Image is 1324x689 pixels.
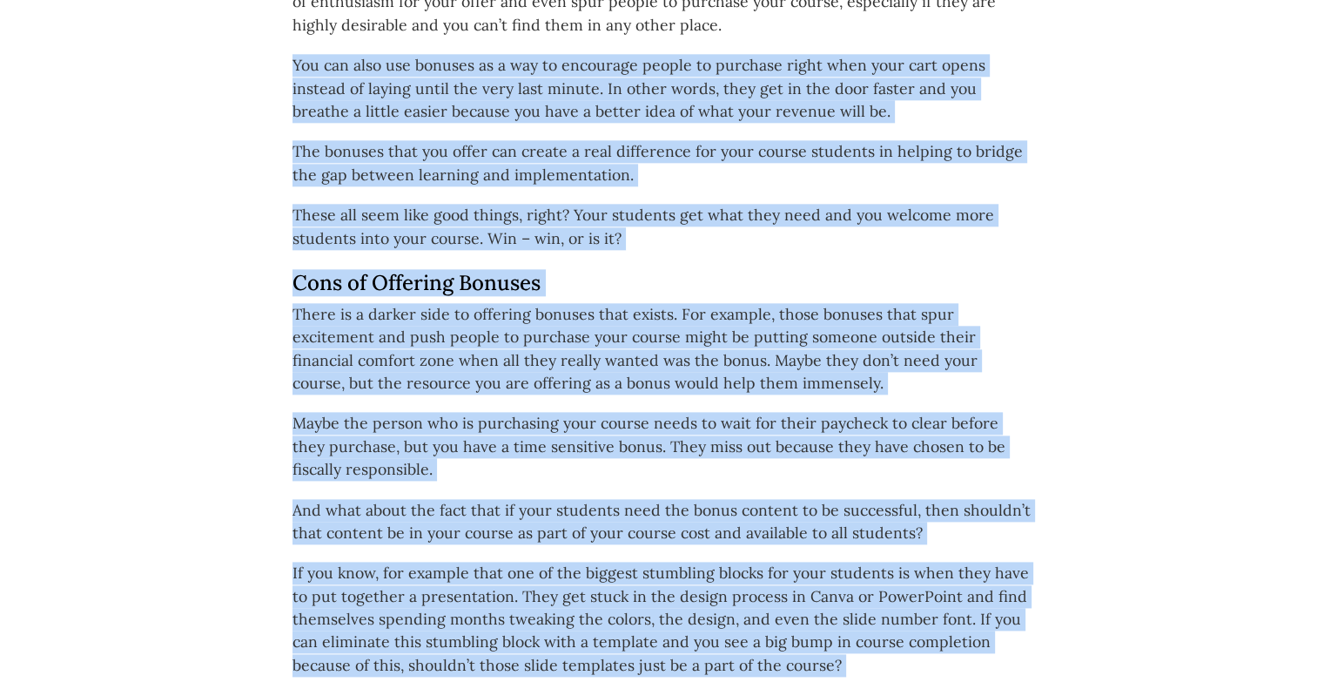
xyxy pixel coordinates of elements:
p: There is a darker side to offering bonuses that exists. For example, those bonuses that spur exci... [292,303,1032,395]
p: You can also use bonuses as a way to encourage people to purchase right when your cart opens inst... [292,54,1032,123]
p: If you know, for example that one of the biggest stumbling blocks for your students is when they ... [292,562,1032,677]
p: These all seem like good things, right? Your students get what they need and you welcome more stu... [292,204,1032,250]
p: Maybe the person who is purchasing your course needs to wait for their paycheck to clear before t... [292,412,1032,481]
p: The bonuses that you offer can create a real difference for your course students in helping to br... [292,140,1032,186]
p: And what about the fact that if your students need the bonus content to be successful, then shoul... [292,499,1032,545]
h3: Cons of Offering Bonuses [292,271,1032,296]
